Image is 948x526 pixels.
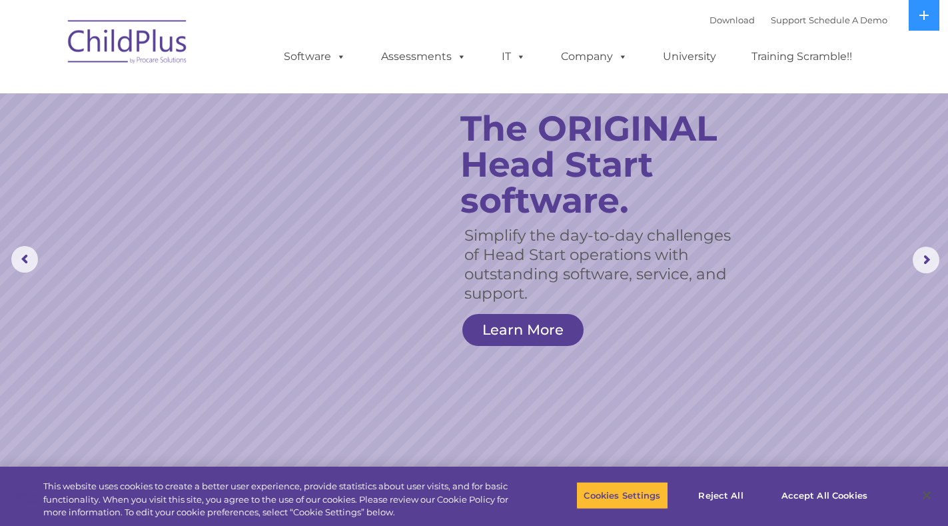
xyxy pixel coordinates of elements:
button: Reject All [680,481,763,509]
a: Software [270,43,359,70]
img: ChildPlus by Procare Solutions [61,11,195,77]
a: Schedule A Demo [809,15,887,25]
a: Support [771,15,806,25]
span: Phone number [185,143,242,153]
a: Learn More [462,314,584,346]
a: University [650,43,729,70]
a: Assessments [368,43,480,70]
rs-layer: The ORIGINAL Head Start software. [460,111,756,219]
button: Close [912,481,941,510]
span: Last name [185,88,226,98]
div: This website uses cookies to create a better user experience, provide statistics about user visit... [43,480,522,519]
a: Training Scramble!! [738,43,865,70]
rs-layer: Simplify the day-to-day challenges of Head Start operations with outstanding software, service, a... [464,226,742,303]
a: Company [548,43,641,70]
a: Download [710,15,755,25]
font: | [710,15,887,25]
a: IT [488,43,539,70]
button: Accept All Cookies [774,481,875,509]
button: Cookies Settings [576,481,668,509]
